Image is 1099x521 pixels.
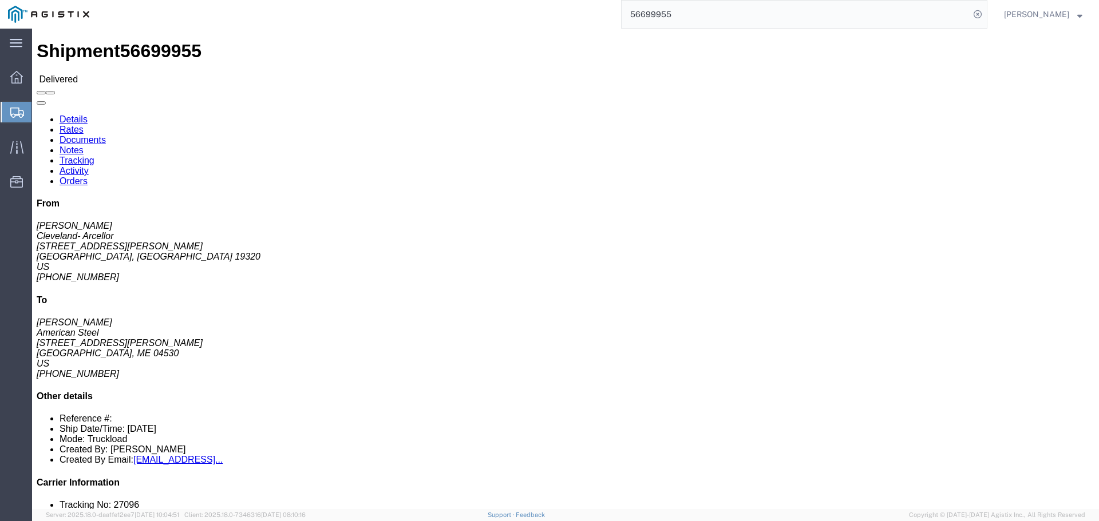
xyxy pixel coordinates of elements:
span: Client: 2025.18.0-7346316 [184,511,306,518]
a: Feedback [516,511,545,518]
button: [PERSON_NAME] [1003,7,1083,21]
span: Server: 2025.18.0-daa1fe12ee7 [46,511,179,518]
span: [DATE] 08:10:16 [261,511,306,518]
img: logo [8,6,89,23]
span: Craig McCausland [1004,8,1069,21]
span: [DATE] 10:04:51 [135,511,179,518]
a: Support [488,511,516,518]
input: Search for shipment number, reference number [622,1,970,28]
iframe: FS Legacy Container [32,29,1099,509]
span: Copyright © [DATE]-[DATE] Agistix Inc., All Rights Reserved [909,510,1085,520]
